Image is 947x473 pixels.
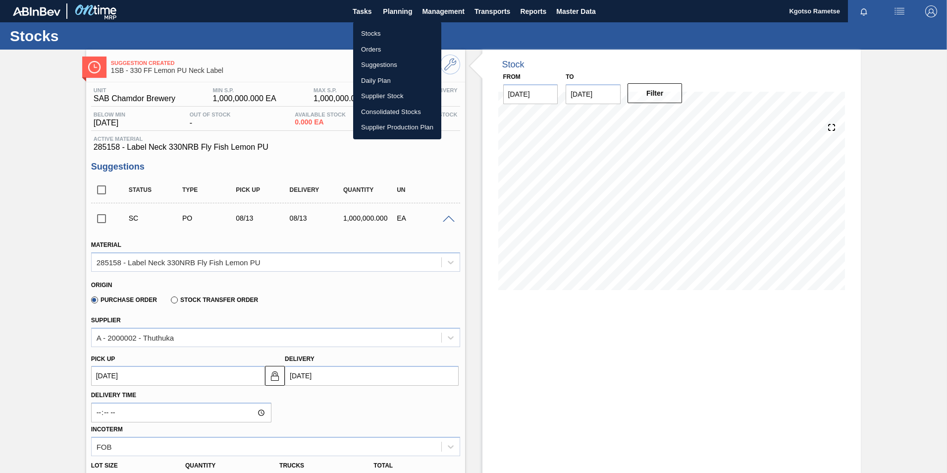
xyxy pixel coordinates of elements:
a: Daily Plan [353,73,441,89]
a: Consolidated Stocks [353,104,441,120]
a: Orders [353,42,441,58]
a: Stocks [353,26,441,42]
a: Suggestions [353,57,441,73]
a: Supplier Production Plan [353,119,441,135]
a: Supplier Stock [353,88,441,104]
